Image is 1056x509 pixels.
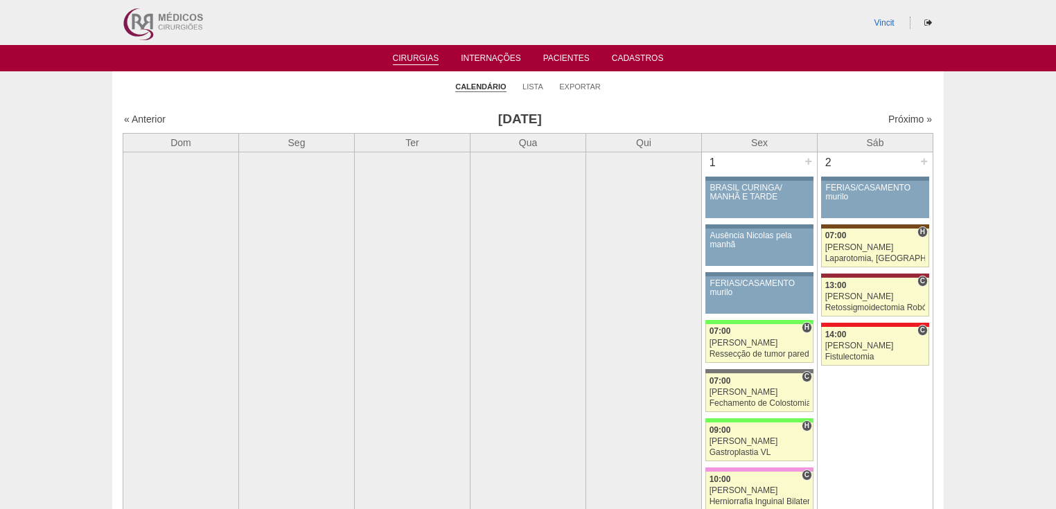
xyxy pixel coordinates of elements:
[888,114,932,125] a: Próximo »
[821,278,929,316] a: C 13:00 [PERSON_NAME] Retossigmoidectomia Robótica
[586,133,702,152] th: Qui
[802,322,812,333] span: Hospital
[710,497,810,506] div: Herniorrafia Inguinal Bilateral
[821,327,929,366] a: C 14:00 [PERSON_NAME] Fistulectomia
[559,82,601,91] a: Exportar
[705,229,813,266] a: Ausência Nicolas pela manhã
[710,184,809,202] div: BRASIL CURINGA/ MANHÃ E TARDE
[239,133,355,152] th: Seg
[821,181,929,218] a: FÉRIAS/CASAMENTO murilo
[918,152,930,170] div: +
[705,272,813,276] div: Key: Aviso
[123,133,239,152] th: Dom
[710,326,731,336] span: 07:00
[710,486,810,495] div: [PERSON_NAME]
[710,279,809,297] div: FÉRIAS/CASAMENTO murilo
[393,53,439,65] a: Cirurgias
[705,369,813,373] div: Key: Santa Catarina
[710,399,810,408] div: Fechamento de Colostomia ou Enterostomia
[710,448,810,457] div: Gastroplastia VL
[705,276,813,314] a: FÉRIAS/CASAMENTO murilo
[470,133,586,152] th: Qua
[702,152,723,173] div: 1
[821,274,929,278] div: Key: Sírio Libanês
[825,280,847,290] span: 13:00
[821,229,929,267] a: H 07:00 [PERSON_NAME] Laparotomia, [GEOGRAPHIC_DATA], Drenagem, Bridas
[825,330,847,339] span: 14:00
[705,467,813,472] div: Key: Albert Einstein
[710,388,810,397] div: [PERSON_NAME]
[705,224,813,229] div: Key: Aviso
[702,133,818,152] th: Sex
[710,339,810,348] div: [PERSON_NAME]
[826,184,925,202] div: FÉRIAS/CASAMENTO murilo
[821,177,929,181] div: Key: Aviso
[705,181,813,218] a: BRASIL CURINGA/ MANHÃ E TARDE
[705,320,813,324] div: Key: Brasil
[461,53,521,67] a: Internações
[818,152,839,173] div: 2
[825,341,926,350] div: [PERSON_NAME]
[917,276,928,287] span: Consultório
[710,376,731,386] span: 07:00
[705,177,813,181] div: Key: Aviso
[825,352,926,361] div: Fistulectomia
[543,53,590,67] a: Pacientes
[455,82,506,92] a: Calendário
[710,350,810,359] div: Ressecção de tumor parede abdominal pélvica
[917,226,928,238] span: Hospital
[710,231,809,249] div: Ausência Nicolas pela manhã
[710,474,731,484] span: 10:00
[355,133,470,152] th: Ter
[825,303,926,312] div: Retossigmoidectomia Robótica
[874,18,895,28] a: Vincit
[825,231,847,240] span: 07:00
[124,114,166,125] a: « Anterior
[802,420,812,431] span: Hospital
[821,323,929,327] div: Key: Assunção
[802,152,814,170] div: +
[821,224,929,229] div: Key: Santa Joana
[705,418,813,422] div: Key: Brasil
[522,82,543,91] a: Lista
[917,325,928,336] span: Consultório
[924,19,932,27] i: Sair
[705,422,813,461] a: H 09:00 [PERSON_NAME] Gastroplastia VL
[802,371,812,382] span: Consultório
[705,324,813,363] a: H 07:00 [PERSON_NAME] Ressecção de tumor parede abdominal pélvica
[318,109,722,130] h3: [DATE]
[612,53,664,67] a: Cadastros
[802,470,812,481] span: Consultório
[825,292,926,301] div: [PERSON_NAME]
[705,373,813,412] a: C 07:00 [PERSON_NAME] Fechamento de Colostomia ou Enterostomia
[710,425,731,435] span: 09:00
[825,243,926,252] div: [PERSON_NAME]
[710,437,810,446] div: [PERSON_NAME]
[818,133,933,152] th: Sáb
[825,254,926,263] div: Laparotomia, [GEOGRAPHIC_DATA], Drenagem, Bridas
